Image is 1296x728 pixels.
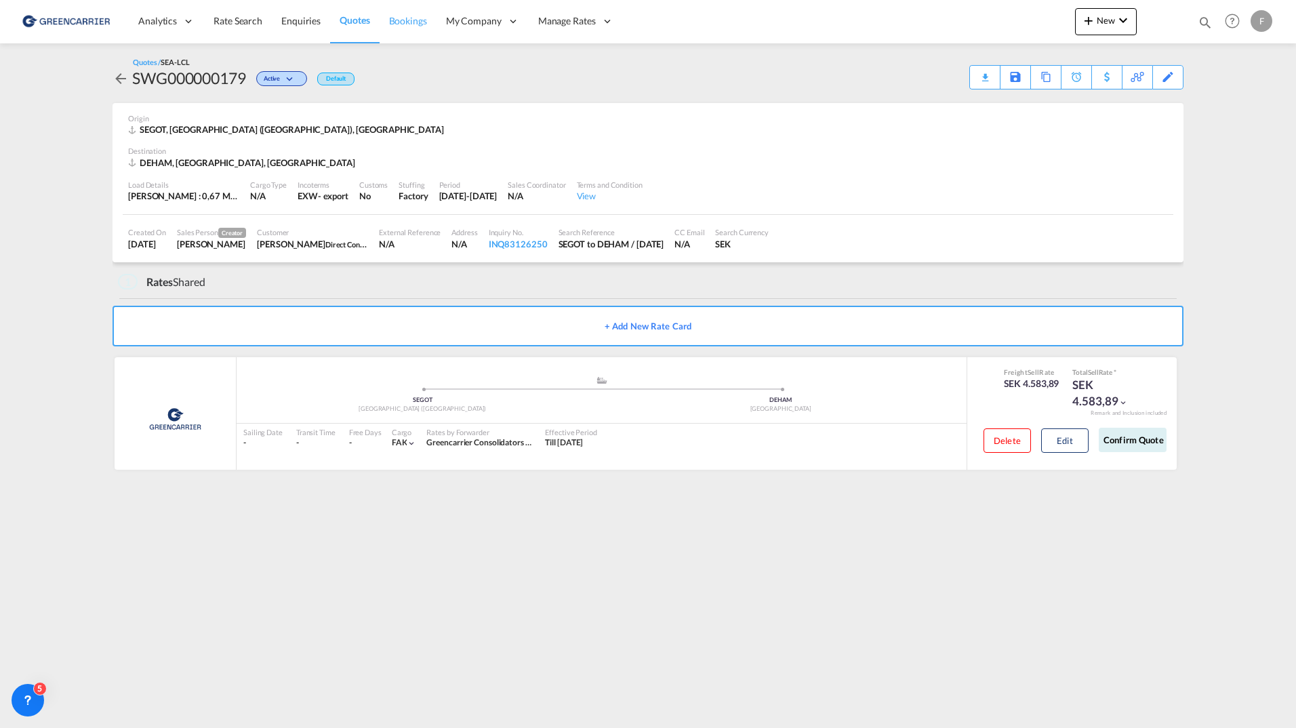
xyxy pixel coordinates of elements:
span: Enquiries [281,15,321,26]
div: Load Details [128,180,239,190]
div: Default [317,73,355,85]
button: + Add New Rate Card [113,306,1183,346]
span: Sell [1088,368,1099,376]
div: Cargo [392,427,417,437]
img: 609dfd708afe11efa14177256b0082fb.png [20,6,112,37]
div: [GEOGRAPHIC_DATA] ([GEOGRAPHIC_DATA]) [243,405,602,413]
div: Origin [128,113,1168,123]
span: Analytics [138,14,177,28]
div: SWG000000179 [132,67,246,89]
span: Rates [146,275,174,288]
div: SEGOT to DEHAM / 15 Oct 2025 [559,238,664,250]
div: N/A [508,190,565,202]
span: Sell [1028,368,1039,376]
span: Direct Consolidation Swervices [325,239,427,249]
div: Ailaa Mahumoud [257,238,368,250]
div: Quote PDF is not available at this time [977,66,993,78]
div: 31 Oct 2025 [439,190,498,202]
div: Period [439,180,498,190]
div: Shared [118,275,205,289]
div: N/A [379,238,441,250]
div: SEK [715,238,769,250]
div: Free Days [349,427,382,437]
md-icon: assets/icons/custom/ship-fill.svg [594,377,610,384]
div: Effective Period [545,427,596,437]
div: Total Rate [1072,367,1140,377]
div: EXW [298,190,318,202]
div: Created On [128,227,166,237]
div: N/A [250,190,287,202]
md-icon: icon-chevron-down [1115,12,1131,28]
div: Factory Stuffing [399,190,428,202]
div: Destination [128,146,1168,156]
span: Help [1221,9,1244,33]
md-icon: icon-download [977,68,993,78]
img: Greencarrier Consolidators [145,402,205,436]
div: CC Email [674,227,704,237]
div: INQ83126250 [489,238,548,250]
div: Customer [257,227,368,237]
div: Sailing Date [243,427,283,437]
div: SEK 4.583,89 [1072,377,1140,409]
div: Remark and Inclusion included [1080,409,1177,417]
div: Greencarrier Consolidators (Sweden) [426,437,531,449]
button: Edit [1041,428,1089,453]
div: External Reference [379,227,441,237]
span: Quotes [340,14,369,26]
div: Incoterms [298,180,348,190]
span: Manage Rates [538,14,596,28]
div: - [349,437,352,449]
div: Transit Time [296,427,336,437]
div: - export [318,190,348,202]
div: F [1251,10,1272,32]
span: Subject to Remarks [1112,368,1116,376]
div: Terms and Condition [577,180,643,190]
div: SEK 4.583,89 [1004,377,1059,390]
div: Cargo Type [250,180,287,190]
div: N/A [674,238,704,250]
span: New [1080,15,1131,26]
div: View [577,190,643,202]
div: SEGOT, Gothenburg (Goteborg), Europe [128,123,447,136]
span: Rate Search [214,15,262,26]
span: SEGOT, [GEOGRAPHIC_DATA] ([GEOGRAPHIC_DATA]), [GEOGRAPHIC_DATA] [140,124,444,135]
div: N/A [451,238,477,250]
span: Bookings [389,15,427,26]
div: icon-arrow-left [113,67,132,89]
div: Inquiry No. [489,227,548,237]
span: Greencarrier Consolidators ([GEOGRAPHIC_DATA]) [426,437,614,447]
div: Freight Rate [1004,367,1059,377]
div: Till 31 Oct 2025 [545,437,583,449]
div: [GEOGRAPHIC_DATA] [602,405,960,413]
md-icon: icon-magnify [1198,15,1213,30]
div: Stuffing [399,180,428,190]
div: Rates by Forwarder [426,427,531,437]
div: Change Status Here [256,71,307,86]
button: Confirm Quote [1099,428,1167,452]
div: Search Reference [559,227,664,237]
md-icon: icon-plus 400-fg [1080,12,1097,28]
span: My Company [446,14,502,28]
span: SEA-LCL [161,58,189,66]
span: Creator [218,228,246,238]
div: Fredrik Fagerman [177,238,246,250]
button: icon-plus 400-fgNewicon-chevron-down [1075,8,1137,35]
div: Change Status Here [246,67,310,89]
span: FAK [392,437,407,447]
md-icon: icon-chevron-down [283,76,300,83]
div: 15 Oct 2025 [128,238,166,250]
div: DEHAM, Hamburg, Europe [128,157,359,169]
div: - [243,437,283,449]
md-icon: icon-chevron-down [1118,398,1128,407]
div: Address [451,227,477,237]
div: Quotes /SEA-LCL [133,57,190,67]
md-icon: icon-arrow-left [113,70,129,87]
span: Active [264,75,283,87]
div: Save As Template [1000,66,1030,89]
div: [PERSON_NAME] : 0,67 MT | Volumetric Wt : 1,61 CBM | Chargeable Wt : 1,61 W/M [128,190,239,202]
div: No [359,190,388,202]
button: Delete [984,428,1031,453]
div: DEHAM [602,396,960,405]
span: Till [DATE] [545,437,583,447]
span: 1 [118,274,138,289]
